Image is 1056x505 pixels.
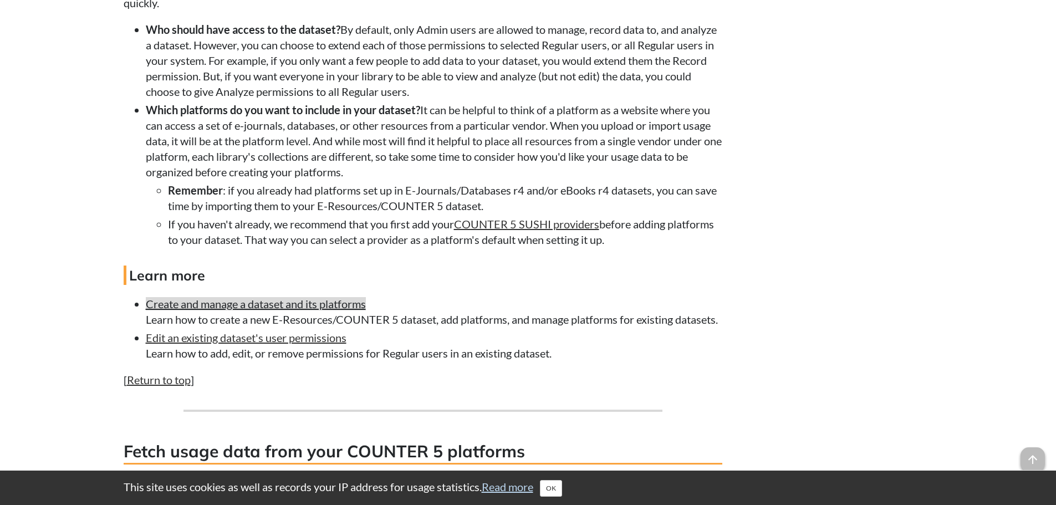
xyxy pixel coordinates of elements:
a: Read more [482,480,533,493]
li: Learn how to create a new E-Resources/COUNTER 5 dataset, add platforms, and manage platforms for ... [146,296,722,327]
strong: Which platforms do you want to include in your dataset? [146,103,420,116]
h4: Learn more [124,266,722,285]
p: [ ] [124,372,722,387]
h3: Fetch usage data from your COUNTER 5 platforms [124,440,722,465]
a: Create and manage a dataset and its platforms [146,297,366,310]
a: Return to top [127,373,191,386]
li: Learn how to add, edit, or remove permissions for Regular users in an existing dataset. [146,330,722,361]
div: This site uses cookies as well as records your IP address for usage statistics. [113,479,944,497]
a: Edit an existing dataset's user permissions [146,331,346,344]
a: COUNTER 5 SUSHI providers [454,217,599,231]
span: arrow_upward [1021,447,1045,472]
strong: Who should have access to the dataset? [146,23,340,36]
strong: Remember [168,183,223,197]
li: : if you already had platforms set up in E-Journals/Databases r4 and/or eBooks r4 datasets, you c... [168,182,722,213]
li: It can be helpful to think of a platform as a website where you can access a set of e-journals, d... [146,102,722,247]
li: If you haven't already, we recommend that you first add your before adding platforms to your data... [168,216,722,247]
a: arrow_upward [1021,448,1045,462]
li: By default, only Admin users are allowed to manage, record data to, and analyze a dataset. Howeve... [146,22,722,99]
button: Close [540,480,562,497]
